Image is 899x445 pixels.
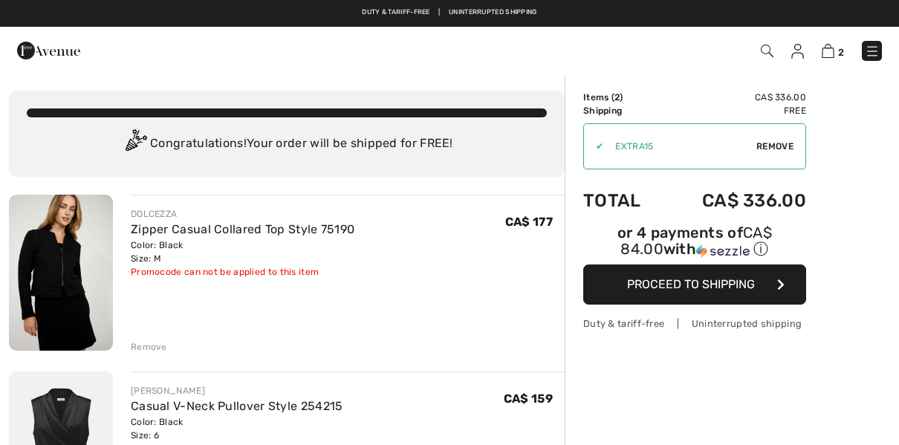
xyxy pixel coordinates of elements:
a: Casual V-Neck Pullover Style 254215 [131,399,343,413]
div: or 4 payments of with [583,226,806,259]
img: My Info [791,44,804,59]
div: Color: Black Size: M [131,238,354,265]
div: DOLCEZZA [131,207,354,221]
img: Shopping Bag [822,44,834,58]
td: Shipping [583,104,663,117]
td: CA$ 336.00 [663,91,806,104]
div: or 4 payments ofCA$ 84.00withSezzle Click to learn more about Sezzle [583,226,806,264]
a: 1ère Avenue [17,42,80,56]
div: Duty & tariff-free | Uninterrupted shipping [583,316,806,331]
span: 2 [838,47,844,58]
td: Free [663,104,806,117]
button: Proceed to Shipping [583,264,806,305]
img: 1ère Avenue [17,36,80,65]
div: ✔ [584,140,603,153]
span: CA$ 159 [504,392,553,406]
img: Congratulation2.svg [120,129,150,159]
img: Zipper Casual Collared Top Style 75190 [9,195,113,351]
div: Color: Black Size: 6 [131,415,343,442]
img: Search [761,45,773,57]
span: Remove [756,140,793,153]
div: Promocode can not be applied to this item [131,265,354,279]
input: Promo code [603,124,756,169]
span: CA$ 177 [505,215,553,229]
div: Remove [131,340,167,354]
a: 2 [822,42,844,59]
span: CA$ 84.00 [620,224,772,258]
td: CA$ 336.00 [663,175,806,226]
span: 2 [614,92,620,103]
img: Menu [865,44,880,59]
div: [PERSON_NAME] [131,384,343,397]
td: Items ( ) [583,91,663,104]
td: Total [583,175,663,226]
span: Proceed to Shipping [627,277,755,291]
img: Sezzle [696,244,750,258]
a: Zipper Casual Collared Top Style 75190 [131,222,354,236]
div: Congratulations! Your order will be shipped for FREE! [27,129,547,159]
